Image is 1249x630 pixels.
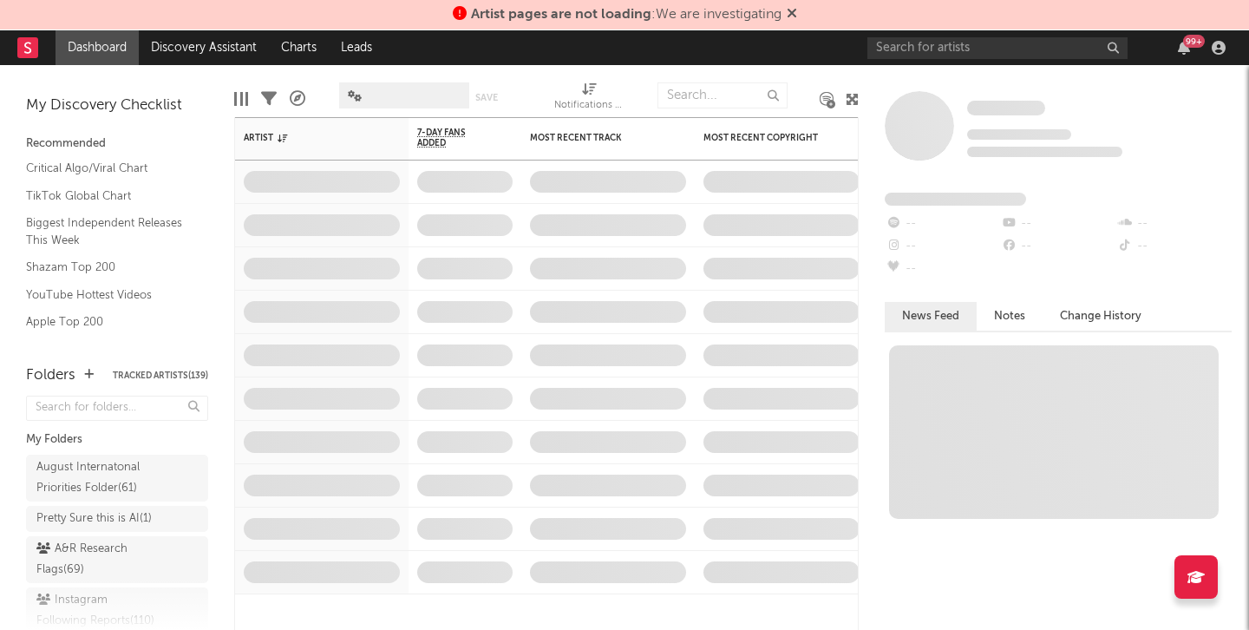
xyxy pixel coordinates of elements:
[657,82,788,108] input: Search...
[475,93,498,102] button: Save
[26,506,208,532] a: Pretty Sure this is AI(1)
[26,396,208,421] input: Search for folders...
[56,30,139,65] a: Dashboard
[36,539,159,581] div: A&R Research Flags ( 69 )
[26,159,191,178] a: Critical Algo/Viral Chart
[417,128,487,148] span: 7-Day Fans Added
[26,285,191,305] a: YouTube Hottest Videos
[261,74,277,124] div: Filters
[471,8,651,22] span: Artist pages are not loading
[1183,35,1205,48] div: 99 +
[26,134,208,154] div: Recommended
[554,74,624,124] div: Notifications (Artist)
[885,193,1026,206] span: Fans Added by Platform
[530,133,660,143] div: Most Recent Track
[139,30,269,65] a: Discovery Assistant
[244,133,374,143] div: Artist
[885,258,1000,280] div: --
[885,235,1000,258] div: --
[36,457,159,499] div: August Internatonal Priorities Folder ( 61 )
[554,95,624,116] div: Notifications (Artist)
[1116,235,1232,258] div: --
[977,302,1043,331] button: Notes
[885,302,977,331] button: News Feed
[1000,235,1115,258] div: --
[1043,302,1159,331] button: Change History
[269,30,329,65] a: Charts
[26,430,208,450] div: My Folders
[26,187,191,206] a: TikTok Global Chart
[1000,213,1115,235] div: --
[26,213,191,249] a: Biggest Independent Releases This Week
[885,213,1000,235] div: --
[967,100,1045,117] a: Some Artist
[26,365,75,386] div: Folders
[26,455,208,502] a: August Internatonal Priorities Folder(61)
[967,101,1045,115] span: Some Artist
[1116,213,1232,235] div: --
[867,37,1128,59] input: Search for artists
[329,30,384,65] a: Leads
[26,312,191,331] a: Apple Top 200
[471,8,781,22] span: : We are investigating
[1178,41,1190,55] button: 99+
[290,74,305,124] div: A&R Pipeline
[967,147,1122,157] span: 0 fans last week
[787,8,797,22] span: Dismiss
[967,129,1071,140] span: Tracking Since: [DATE]
[36,509,152,529] div: Pretty Sure this is AI ( 1 )
[113,371,208,380] button: Tracked Artists(139)
[234,74,248,124] div: Edit Columns
[26,536,208,583] a: A&R Research Flags(69)
[26,258,191,277] a: Shazam Top 200
[26,95,208,116] div: My Discovery Checklist
[703,133,834,143] div: Most Recent Copyright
